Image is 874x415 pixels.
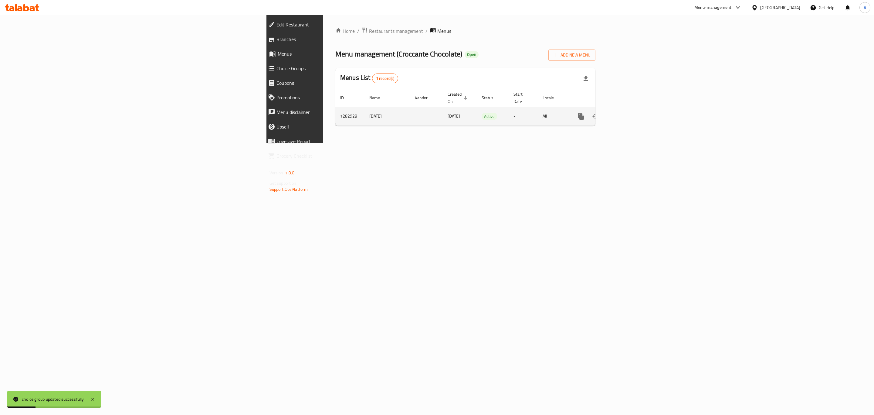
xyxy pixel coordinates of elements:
span: Grocery Checklist [276,152,408,159]
span: Status [482,94,501,101]
span: Choice Groups [276,65,408,72]
a: Coverage Report [263,134,412,149]
a: Grocery Checklist [263,149,412,163]
div: Open [465,51,479,58]
button: more [574,109,588,124]
a: Branches [263,32,412,46]
span: 1 record(s) [372,76,398,81]
a: Edit Restaurant [263,17,412,32]
span: Branches [276,36,408,43]
div: Export file [578,71,593,86]
button: Change Status [588,109,603,124]
span: Menu disclaimer [276,108,408,116]
span: 1.0.0 [285,169,295,177]
span: Menus [278,50,408,57]
td: All [538,107,569,125]
a: Upsell [263,119,412,134]
div: [GEOGRAPHIC_DATA] [760,4,800,11]
span: Name [369,94,388,101]
span: Get support on: [269,179,297,187]
table: enhanced table [335,89,637,126]
span: Edit Restaurant [276,21,408,28]
span: ID [340,94,352,101]
span: Coverage Report [276,138,408,145]
span: Add New Menu [553,51,591,59]
div: Menu-management [694,4,732,11]
a: Menus [263,46,412,61]
span: Promotions [276,94,408,101]
span: Locale [543,94,562,101]
div: Total records count [372,74,398,83]
span: Start Date [513,91,530,105]
th: Actions [569,89,637,107]
span: Menus [437,27,451,35]
span: Open [465,52,479,57]
span: Active [482,113,497,120]
span: Upsell [276,123,408,130]
nav: breadcrumb [335,27,595,35]
a: Menu disclaimer [263,105,412,119]
span: A [864,4,866,11]
div: choice group updated successfully [22,396,84,403]
a: Support.OpsPlatform [269,185,308,193]
button: Add New Menu [548,50,595,61]
span: [DATE] [448,112,460,120]
span: Created On [448,91,469,105]
span: Coupons [276,79,408,87]
a: Choice Groups [263,61,412,76]
a: Promotions [263,90,412,105]
span: Version: [269,169,284,177]
span: Vendor [415,94,435,101]
td: - [509,107,538,125]
li: / [425,27,428,35]
h2: Menus List [340,73,398,83]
